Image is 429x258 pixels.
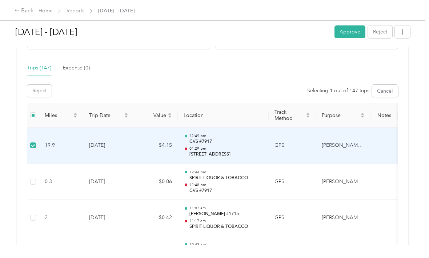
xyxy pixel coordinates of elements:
a: Home [39,8,53,14]
button: Reject [368,25,392,38]
th: Notes [370,103,398,128]
button: Reject [27,85,52,97]
span: Track Method [274,109,304,121]
span: caret-up [124,112,128,116]
td: Bernie Little Distributors [316,200,370,236]
p: 11:07 am [189,206,263,211]
th: Trip Date [83,103,134,128]
p: [PERSON_NAME] #1715 [189,211,263,217]
div: Back [15,7,33,15]
a: Reports [67,8,84,14]
td: Bernie Little Distributors [316,164,370,200]
span: Value [140,112,166,118]
td: 0.3 [39,164,83,200]
div: Expense (0) [63,64,90,72]
td: [DATE] [83,200,134,236]
p: CVS #7917 [189,188,263,194]
span: caret-down [168,114,172,119]
span: caret-up [168,112,172,116]
span: caret-down [360,114,365,119]
td: $0.06 [134,164,178,200]
p: 12:44 pm [189,170,263,175]
span: Purpose [322,112,359,118]
td: 19.9 [39,128,83,164]
td: [DATE] [83,164,134,200]
td: GPS [269,164,316,200]
th: Track Method [269,103,316,128]
p: CVS #7917 [189,138,263,145]
h1: Aug 1 - 31, 2025 [15,23,329,41]
span: caret-up [73,112,77,116]
td: GPS [269,200,316,236]
td: GPS [269,128,316,164]
span: caret-down [73,114,77,119]
th: Purpose [316,103,370,128]
th: Tags [398,103,425,128]
span: [DATE] - [DATE] [98,7,135,15]
td: Bernie Little Distributors [316,128,370,164]
td: $4.15 [134,128,178,164]
div: Selecting 1 out of 147 trips [307,87,369,95]
span: caret-up [360,112,365,116]
button: Cancel [372,85,398,97]
span: caret-down [124,114,128,119]
iframe: Everlance-gr Chat Button Frame [388,217,429,258]
p: 12:48 pm [189,182,263,188]
th: Miles [39,103,83,128]
p: 12:49 pm [189,133,263,138]
th: Value [134,103,178,128]
span: Trip Date [89,112,123,118]
span: caret-down [306,114,310,119]
span: caret-up [306,112,310,116]
p: [STREET_ADDRESS] [189,151,263,158]
span: Miles [45,112,72,118]
td: [DATE] [83,128,134,164]
p: SPIRIT LIQUOR & TOBACCO [189,223,263,230]
td: $0.42 [134,200,178,236]
p: 01:29 pm [189,146,263,151]
button: Approve [334,25,365,38]
th: Location [178,103,269,128]
div: Trips (147) [27,64,51,72]
p: 10:43 am [189,242,263,247]
p: 11:17 am [189,218,263,223]
p: SPIRIT LIQUOR & TOBACCO [189,175,263,181]
td: 2 [39,200,83,236]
